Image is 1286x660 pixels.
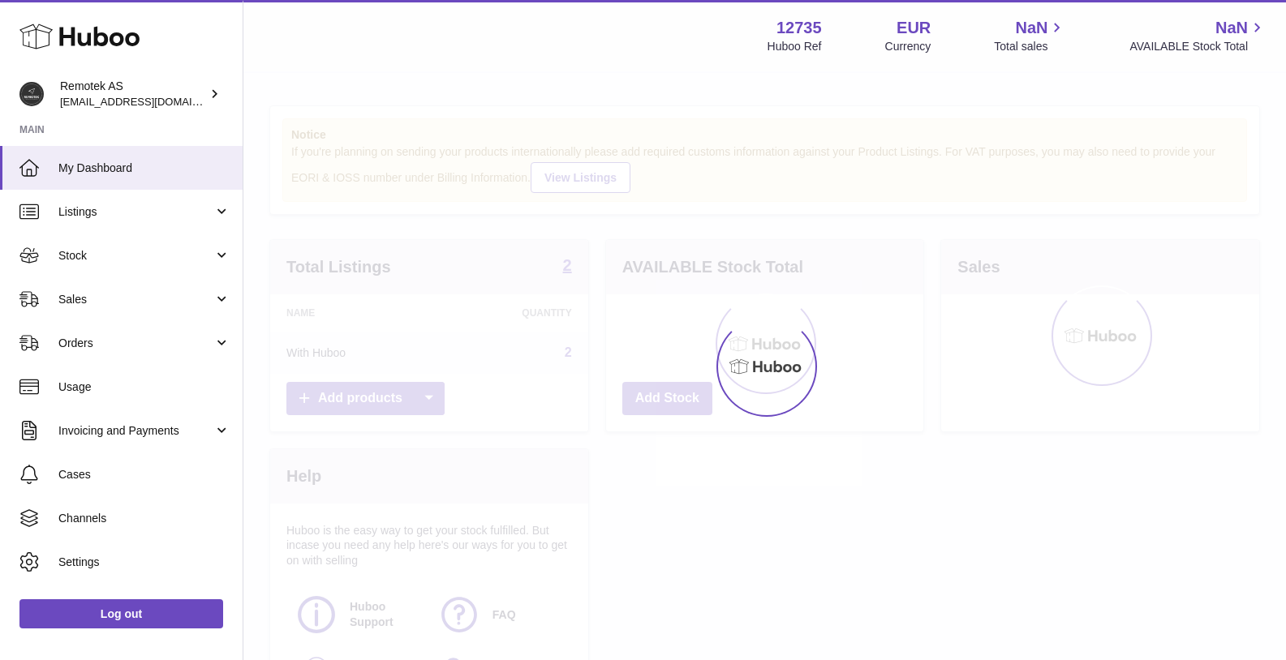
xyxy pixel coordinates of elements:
span: Settings [58,555,230,570]
span: Channels [58,511,230,526]
span: [EMAIL_ADDRESS][DOMAIN_NAME] [60,95,239,108]
strong: 12735 [776,17,822,39]
span: AVAILABLE Stock Total [1129,39,1267,54]
a: NaN AVAILABLE Stock Total [1129,17,1267,54]
span: NaN [1015,17,1047,39]
span: NaN [1215,17,1248,39]
span: Cases [58,467,230,482]
strong: EUR [897,17,931,39]
a: Log out [19,599,223,628]
div: Currency [885,39,931,54]
div: Remotek AS [60,79,206,109]
img: dag@remotek.no [19,82,44,106]
span: My Dashboard [58,161,230,176]
span: Orders [58,336,213,351]
span: Invoicing and Payments [58,423,213,439]
a: NaN Total sales [994,17,1066,54]
span: Usage [58,379,230,395]
div: Huboo Ref [768,39,822,54]
span: Listings [58,204,213,220]
span: Sales [58,292,213,307]
span: Total sales [994,39,1066,54]
span: Stock [58,248,213,264]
